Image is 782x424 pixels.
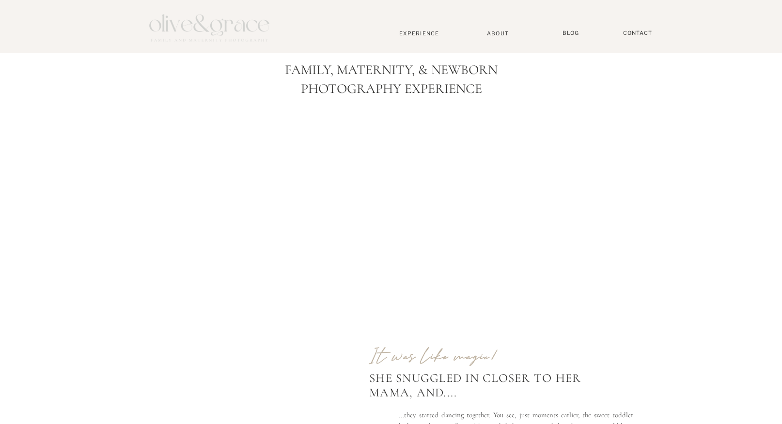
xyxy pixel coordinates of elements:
a: Experience [387,30,451,37]
div: She snuggled in closer to her mama, and.... [369,371,626,415]
p: Photography Experience [286,81,497,105]
a: BLOG [559,30,583,37]
b: It was like magic! [369,345,498,367]
h1: Family, Maternity, & Newborn [171,62,611,78]
a: Contact [618,30,657,37]
a: About [483,30,513,36]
